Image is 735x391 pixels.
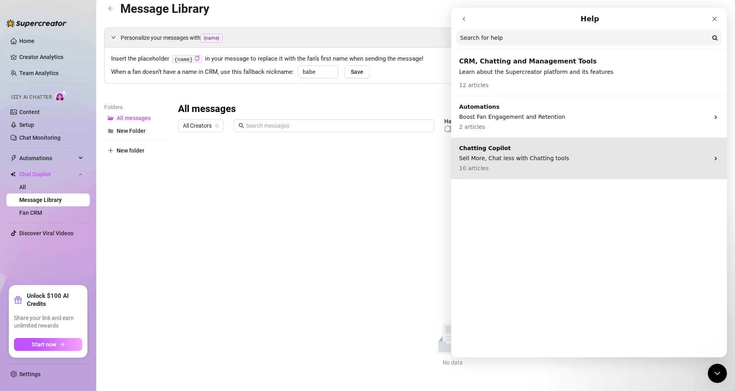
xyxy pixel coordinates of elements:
a: Content [19,109,40,115]
button: All messages [104,112,168,124]
code: {name} [172,55,202,63]
span: expanded [111,35,116,40]
span: Personalize your messages with [121,33,720,43]
a: Setup [19,122,34,128]
a: Settings [19,371,40,377]
span: Share your link and earn unlimited rewards [14,314,82,330]
a: Fan CRM [19,210,42,216]
span: New folder [117,147,144,154]
div: Personalize your messages with{name} [105,28,727,47]
a: Creator Analytics [19,51,83,63]
span: Save [351,69,363,75]
div: No data [416,358,490,367]
article: Has media [444,119,472,124]
input: Search messages [246,121,429,130]
button: New Folder [104,124,168,137]
span: folder [108,128,113,134]
span: All messages [117,115,151,121]
a: All [19,184,26,190]
span: Insert the placeholder in your message to replace it with the fan’s first name when sending the m... [111,54,720,64]
article: Folders [104,103,168,112]
button: Save [344,65,370,78]
img: AI Chatter [55,90,67,102]
span: copy [194,56,200,61]
img: logo-BBDzfeDw.svg [6,19,67,27]
span: arrow-right [59,342,65,347]
iframe: Intercom live chat [451,8,727,357]
span: team [215,123,219,128]
a: Home [19,38,34,44]
span: thunderbolt [10,155,17,161]
iframe: Intercom live chat [708,364,727,383]
span: Start now [32,341,56,348]
span: All Creators [183,120,219,132]
span: New Folder [117,128,146,134]
a: Message Library [19,197,62,203]
span: folder-open [108,115,113,121]
span: {name} [200,34,223,43]
span: search [239,123,244,128]
span: Izzy AI Chatter [11,94,52,101]
button: Start nowarrow-right [14,338,82,351]
h3: All messages [178,103,236,116]
span: gift [14,296,22,304]
a: Team Analytics [19,70,59,76]
span: When a fan doesn’t have a name in CRM, use this fallback nickname: [111,67,294,77]
button: New folder [104,144,168,157]
img: Chat Copilot [10,171,16,177]
span: plus [108,148,113,153]
a: Discover Viral Videos [19,230,73,236]
a: Chat Monitoring [19,134,61,141]
span: Automations [19,152,76,165]
button: Click to Copy [194,56,200,62]
span: arrow-left [108,6,113,11]
strong: Unlock $100 AI Credits [27,292,82,308]
span: Chat Copilot [19,168,76,181]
